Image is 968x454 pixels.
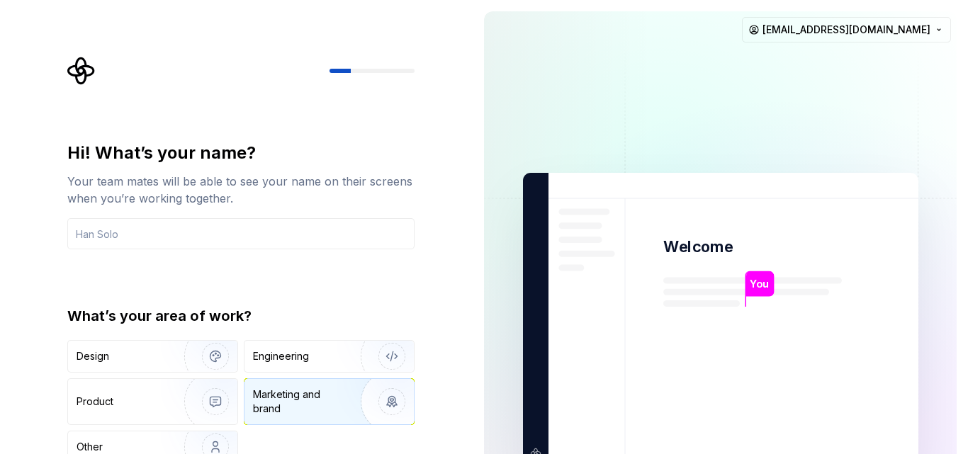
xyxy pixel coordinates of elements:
[67,173,415,207] div: Your team mates will be able to see your name on their screens when you’re working together.
[67,142,415,164] div: Hi! What’s your name?
[67,306,415,326] div: What’s your area of work?
[77,395,113,409] div: Product
[77,440,103,454] div: Other
[67,218,415,249] input: Han Solo
[742,17,951,42] button: [EMAIL_ADDRESS][DOMAIN_NAME]
[77,349,109,363] div: Design
[67,57,96,85] svg: Supernova Logo
[762,23,930,37] span: [EMAIL_ADDRESS][DOMAIN_NAME]
[663,237,733,257] p: Welcome
[253,387,349,416] div: Marketing and brand
[750,276,769,292] p: You
[253,349,309,363] div: Engineering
